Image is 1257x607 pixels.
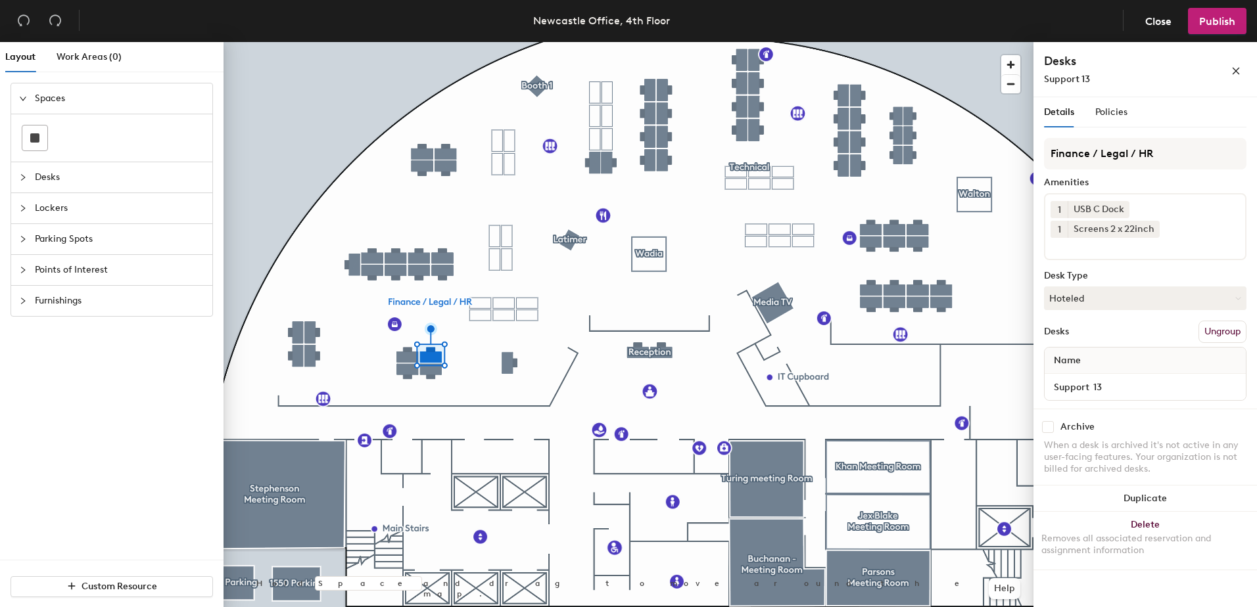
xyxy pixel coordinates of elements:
div: Archive [1060,422,1095,432]
span: Lockers [35,193,204,223]
div: Desk Type [1044,271,1246,281]
span: 1 [1058,203,1061,217]
button: Custom Resource [11,576,213,597]
span: Support 13 [1044,74,1090,85]
button: Close [1134,8,1183,34]
button: Help [989,578,1020,599]
button: Redo (⌘ + ⇧ + Z) [42,8,68,34]
span: Points of Interest [35,255,204,285]
span: Parking Spots [35,224,204,254]
div: Amenities [1044,177,1246,188]
span: collapsed [19,266,27,274]
button: Ungroup [1198,321,1246,343]
button: Hoteled [1044,286,1246,310]
div: Desks [1044,326,1069,337]
span: close [1231,66,1241,76]
button: 1 [1051,201,1068,218]
button: Duplicate [1033,485,1257,512]
span: Spaces [35,83,204,114]
div: Removes all associated reservation and assignment information [1041,533,1249,556]
h4: Desks [1044,53,1189,70]
span: Work Areas (0) [57,51,122,62]
span: Desks [35,162,204,192]
span: Publish [1199,15,1235,28]
span: Policies [1095,106,1127,118]
span: 1 [1058,223,1061,236]
div: When a desk is archived it's not active in any user-facing features. Your organization is not bil... [1044,439,1246,475]
span: collapsed [19,297,27,305]
span: Name [1047,349,1087,372]
span: Layout [5,51,36,62]
span: expanded [19,95,27,102]
span: Furnishings [35,286,204,316]
button: 1 [1051,221,1068,238]
span: Details [1044,106,1074,118]
div: Newcastle Office, 4th Floor [533,12,670,29]
button: DeleteRemoves all associated reservation and assignment information [1033,512,1257,570]
div: USB C Dock [1068,201,1129,218]
div: Screens 2 x 22inch [1068,221,1160,238]
span: Custom Resource [82,581,157,592]
span: undo [17,14,30,27]
span: collapsed [19,204,27,212]
span: Close [1145,15,1172,28]
input: Unnamed desk [1047,378,1243,396]
span: collapsed [19,235,27,243]
button: Undo (⌘ + Z) [11,8,37,34]
button: Publish [1188,8,1246,34]
span: collapsed [19,173,27,181]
